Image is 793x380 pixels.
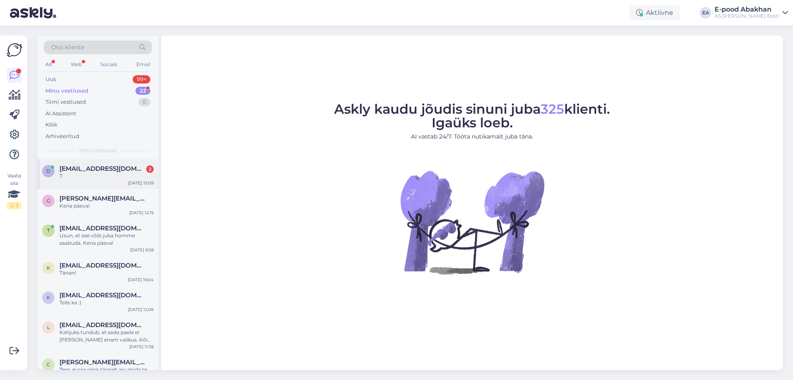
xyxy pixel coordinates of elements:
div: Email [135,59,152,70]
div: Kõik [45,121,57,129]
div: [DATE] 11:38 [129,344,154,350]
span: 325 [541,101,564,117]
div: AI Assistent [45,110,76,118]
div: E-pood Abakhan [715,6,779,13]
span: D [46,168,50,174]
div: 2 / 3 [7,202,21,209]
span: c [47,361,50,368]
div: [DATE] 9:58 [130,247,154,253]
span: tana362@inbox.lv [59,225,145,232]
a: E-pood AbakhanAS [PERSON_NAME] Eesti [715,6,788,19]
span: l [47,324,50,330]
img: Askly Logo [7,42,22,58]
span: Otsi kliente [51,43,84,52]
img: No Chat active [398,148,546,296]
div: Minu vestlused [45,87,88,95]
div: [DATE] 15:09 [128,180,154,186]
div: Vaata siia [7,172,21,209]
div: Tiimi vestlused [45,98,86,106]
div: 99+ [133,75,150,84]
span: kadri421@gmail.com [59,262,145,269]
p: AI vastab 24/7. Tööta nutikamalt juba täna. [334,132,610,141]
div: 2 [146,165,154,173]
span: Darjai10@gmail.com [59,165,145,172]
span: karoliina.palango@gmail.com [59,292,145,299]
div: Tänan! [59,269,154,277]
span: liinaviirsalu@gmail.com [59,321,145,329]
div: T [59,172,154,180]
span: g [47,198,50,204]
div: Aktiivne [629,5,680,20]
div: Uus [45,75,56,84]
div: Socials [99,59,119,70]
div: 22 [135,87,150,95]
span: grube.santa@gmail.com [59,195,145,202]
div: Teile ka :) [59,299,154,306]
span: christyne@inbox.lv [59,358,145,366]
div: Arhiveeritud [45,132,79,141]
span: k [47,265,50,271]
div: Web [69,59,83,70]
span: Minu vestlused [79,147,116,154]
div: [DATE] 12:19 [129,210,154,216]
div: EA [700,7,711,19]
div: Usun, et see võib juba homme saabuda. Kena päeva! [59,232,154,247]
div: [DATE] 16:04 [128,277,154,283]
span: k [47,294,50,301]
div: 0 [138,98,150,106]
div: [DATE] 12:06 [128,306,154,313]
div: AS [PERSON_NAME] Eesti [715,13,779,19]
div: Kena päeva! [59,202,154,210]
span: Askly kaudu jõudis sinuni juba klienti. Igaüks loeb. [334,101,610,131]
div: All [44,59,53,70]
span: t [47,227,50,234]
div: Kahjuks tundub, et seda paela ei [PERSON_NAME] enam valikus. Kõige sarnasemad asendused oleks: 1)... [59,329,154,344]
